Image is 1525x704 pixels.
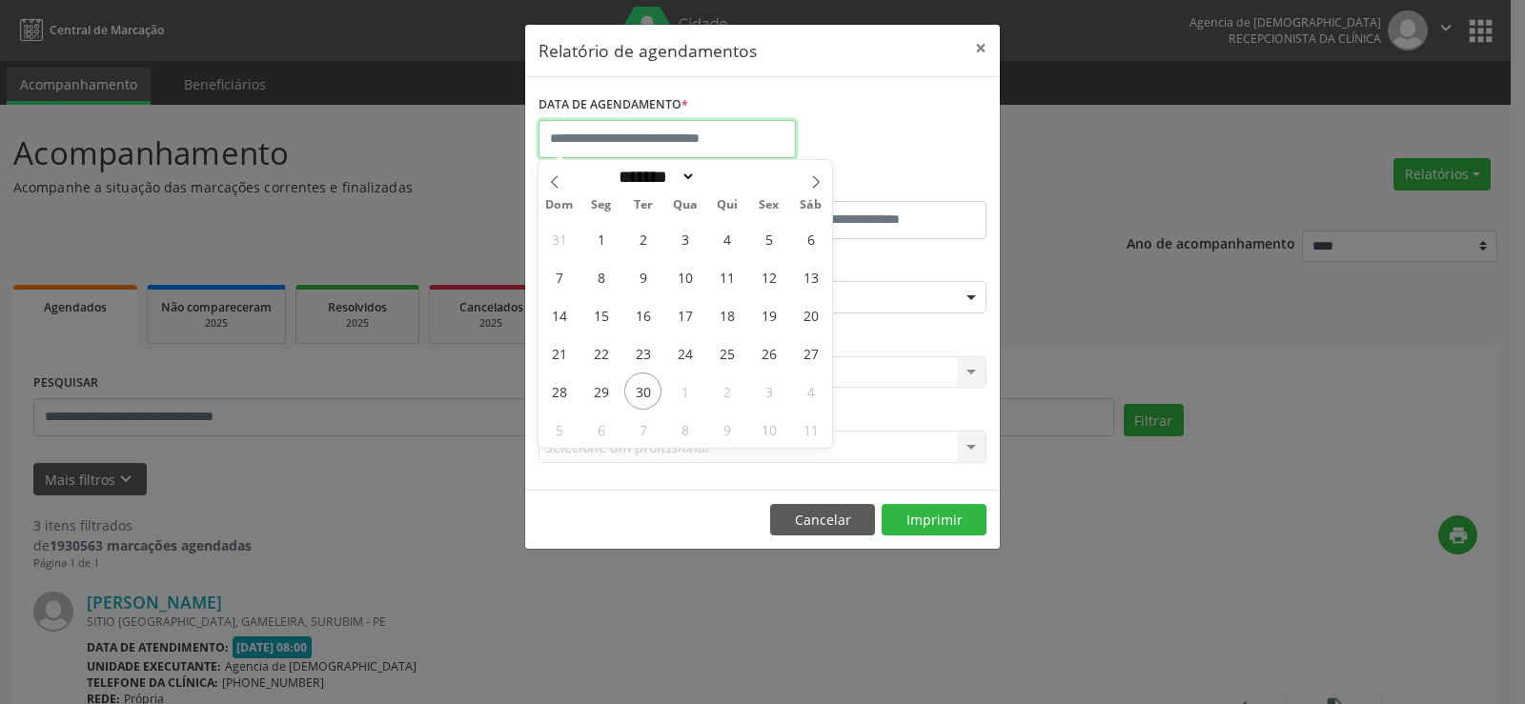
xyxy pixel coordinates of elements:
span: Setembro 29, 2025 [582,372,620,410]
span: Outubro 4, 2025 [792,372,829,410]
button: Close [962,25,1000,71]
button: Imprimir [882,504,986,536]
span: Setembro 2, 2025 [624,220,661,257]
span: Setembro 26, 2025 [750,334,787,372]
span: Setembro 20, 2025 [792,296,829,333]
span: Setembro 7, 2025 [540,258,578,295]
span: Setembro 22, 2025 [582,334,620,372]
span: Setembro 9, 2025 [624,258,661,295]
span: Qua [664,199,706,211]
span: Outubro 2, 2025 [708,372,745,410]
span: Setembro 24, 2025 [666,334,703,372]
span: Outubro 5, 2025 [540,411,578,448]
span: Setembro 6, 2025 [792,220,829,257]
span: Setembro 13, 2025 [792,258,829,295]
span: Outubro 8, 2025 [666,411,703,448]
span: Outubro 3, 2025 [750,372,787,410]
span: Setembro 3, 2025 [666,220,703,257]
label: DATA DE AGENDAMENTO [539,91,688,120]
span: Setembro 28, 2025 [540,372,578,410]
span: Setembro 10, 2025 [666,258,703,295]
span: Setembro 30, 2025 [624,372,661,410]
span: Setembro 15, 2025 [582,296,620,333]
span: Outubro 11, 2025 [792,411,829,448]
span: Setembro 12, 2025 [750,258,787,295]
span: Outubro 10, 2025 [750,411,787,448]
span: Setembro 1, 2025 [582,220,620,257]
span: Outubro 7, 2025 [624,411,661,448]
span: Setembro 16, 2025 [624,296,661,333]
span: Setembro 14, 2025 [540,296,578,333]
input: Year [696,167,759,187]
span: Setembro 5, 2025 [750,220,787,257]
button: Cancelar [770,504,875,536]
span: Outubro 6, 2025 [582,411,620,448]
label: ATÉ [767,171,986,201]
h5: Relatório de agendamentos [539,38,757,63]
span: Seg [580,199,622,211]
span: Setembro 18, 2025 [708,296,745,333]
span: Dom [539,199,580,211]
span: Setembro 19, 2025 [750,296,787,333]
span: Ter [622,199,664,211]
span: Setembro 23, 2025 [624,334,661,372]
span: Outubro 9, 2025 [708,411,745,448]
span: Setembro 8, 2025 [582,258,620,295]
span: Setembro 21, 2025 [540,334,578,372]
span: Sex [748,199,790,211]
span: Setembro 25, 2025 [708,334,745,372]
span: Setembro 27, 2025 [792,334,829,372]
span: Outubro 1, 2025 [666,372,703,410]
span: Setembro 4, 2025 [708,220,745,257]
span: Setembro 11, 2025 [708,258,745,295]
span: Sáb [790,199,832,211]
span: Setembro 17, 2025 [666,296,703,333]
span: Qui [706,199,748,211]
select: Month [612,167,696,187]
span: Agosto 31, 2025 [540,220,578,257]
